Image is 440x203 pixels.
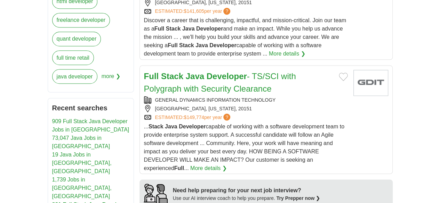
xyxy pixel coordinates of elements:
strong: Java [195,42,208,48]
strong: Java [165,123,177,129]
strong: Java [182,26,195,32]
strong: Stack [161,71,183,81]
a: quant developer [52,32,101,46]
strong: Java [186,71,204,81]
strong: Full [168,42,177,48]
strong: Full [144,71,159,81]
strong: Full [154,26,164,32]
strong: Stack [166,26,181,32]
a: GENERAL DYNAMICS INFORMATION TECHNOLOGY [155,97,276,102]
a: 1,739 Jobs in [GEOGRAPHIC_DATA], [GEOGRAPHIC_DATA] [52,176,112,199]
a: 909 Full Stack Java Developer Jobs in [GEOGRAPHIC_DATA] [52,118,129,132]
strong: Full [174,165,184,171]
strong: Stack [149,123,163,129]
a: 73,047 Java Jobs in [GEOGRAPHIC_DATA] [52,135,110,149]
strong: Developer [207,71,247,81]
a: 19 Java Jobs in [GEOGRAPHIC_DATA], [GEOGRAPHIC_DATA] [52,151,112,174]
div: Need help preparing for your next job interview? [173,186,320,194]
a: full time retail [52,50,94,65]
img: General Dynamics Information Technology logo [353,70,388,96]
span: more ❯ [102,69,120,88]
span: ... capable of working with a software development team to provide enterprise system support. A s... [144,123,344,171]
span: ? [223,113,230,120]
a: More details ❯ [269,50,305,58]
strong: Developer [209,42,236,48]
span: Discover a career that is challenging, impactful, and mission-critical. Join our team as a and ma... [144,17,346,57]
h2: Recent searches [52,102,129,113]
strong: Stack [179,42,194,48]
a: java developer [52,69,97,84]
a: Full Stack Java Developer- TS/SCI with Polygraph with Security Clearance [144,71,296,93]
a: Try Prepper now ❯ [277,195,320,201]
a: ESTIMATED:$141,605per year? [155,8,232,15]
a: ESTIMATED:$149,774per year? [155,113,232,121]
div: Use our AI interview coach to help you prepare. [173,194,320,202]
strong: Developer [196,26,223,32]
span: $149,774 [184,114,204,120]
span: $141,605 [184,8,204,14]
a: freelance developer [52,13,110,27]
span: ? [223,8,230,15]
button: Add to favorite jobs [339,73,348,81]
a: More details ❯ [190,164,227,172]
strong: Developer [179,123,206,129]
div: [GEOGRAPHIC_DATA], [US_STATE], 20151 [144,105,348,112]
